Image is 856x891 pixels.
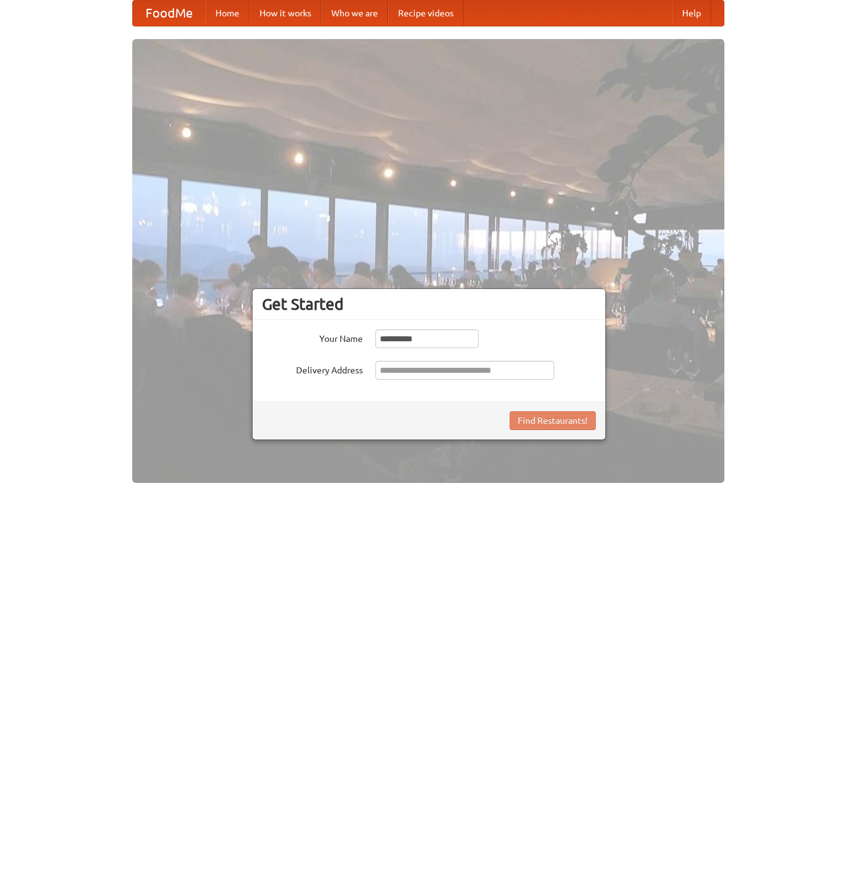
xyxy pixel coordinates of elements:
[510,411,596,430] button: Find Restaurants!
[672,1,711,26] a: Help
[388,1,464,26] a: Recipe videos
[249,1,321,26] a: How it works
[262,361,363,377] label: Delivery Address
[262,329,363,345] label: Your Name
[321,1,388,26] a: Who we are
[133,1,205,26] a: FoodMe
[262,295,596,314] h3: Get Started
[205,1,249,26] a: Home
